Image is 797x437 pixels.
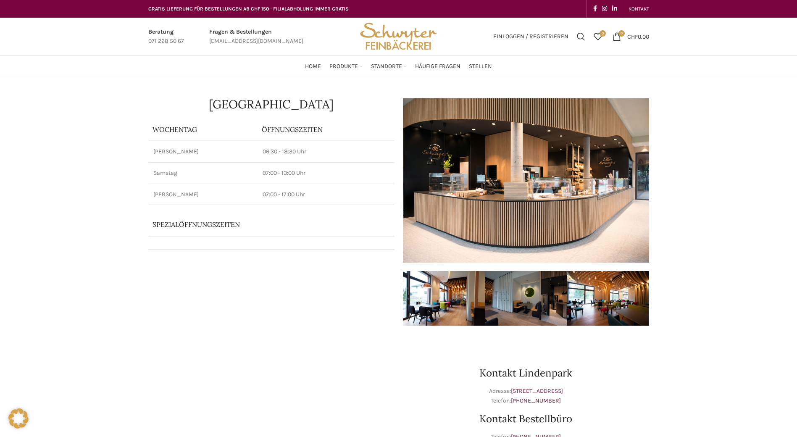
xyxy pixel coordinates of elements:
div: Meine Wunschliste [589,28,606,45]
a: [PHONE_NUMBER] [511,397,561,404]
p: 07:00 - 13:00 Uhr [263,169,389,177]
img: 002-1-e1571984059720 [485,271,567,326]
a: Home [305,58,321,75]
p: 06:30 - 18:30 Uhr [263,147,389,156]
p: [PERSON_NAME] [153,190,253,199]
span: 0 [600,30,606,37]
p: Adresse: Telefon: [403,387,649,405]
a: Häufige Fragen [415,58,460,75]
h2: Kontakt Lindenpark [403,368,649,378]
span: Produkte [329,63,358,71]
img: Bäckerei Schwyter [357,18,439,55]
p: Spezialöffnungszeiten [153,220,367,229]
span: Einloggen / Registrieren [493,34,568,39]
div: Main navigation [144,58,653,75]
h1: [GEOGRAPHIC_DATA] [148,98,395,110]
span: Standorte [371,63,402,71]
span: Häufige Fragen [415,63,460,71]
p: Wochentag [153,125,253,134]
a: Infobox link [148,27,184,46]
h2: Kontakt Bestellbüro [403,414,649,424]
span: CHF [627,33,638,40]
a: Stellen [469,58,492,75]
bdi: 0.00 [627,33,649,40]
a: Site logo [357,32,439,39]
a: Infobox link [209,27,303,46]
span: GRATIS LIEFERUNG FÜR BESTELLUNGEN AB CHF 150 - FILIALABHOLUNG IMMER GRATIS [148,6,349,12]
img: 003-e1571984124433 [403,271,485,326]
a: [STREET_ADDRESS] [511,387,563,395]
div: Secondary navigation [624,0,653,17]
a: KONTAKT [629,0,649,17]
span: Stellen [469,63,492,71]
span: 0 [618,30,625,37]
a: Produkte [329,58,363,75]
a: Einloggen / Registrieren [489,28,573,45]
img: 006-e1571983941404 [567,271,649,326]
a: Suchen [573,28,589,45]
a: Instagram social link [600,3,610,15]
a: 0 CHF0.00 [608,28,653,45]
span: Home [305,63,321,71]
span: KONTAKT [629,6,649,12]
a: Linkedin social link [610,3,620,15]
p: 07:00 - 17:00 Uhr [263,190,389,199]
a: Standorte [371,58,407,75]
a: Facebook social link [591,3,600,15]
p: Samstag [153,169,253,177]
p: [PERSON_NAME] [153,147,253,156]
p: ÖFFNUNGSZEITEN [262,125,390,134]
img: 016-e1571924866289 [649,271,731,326]
a: 0 [589,28,606,45]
